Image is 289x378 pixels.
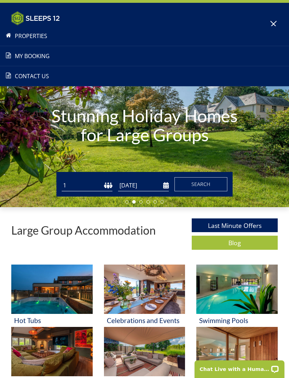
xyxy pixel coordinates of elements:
[11,265,93,327] a: 'Hot Tubs' - Large Group Accommodation Holiday Ideas Hot Tubs
[104,265,185,327] a: 'Celebrations and Events' - Large Group Accommodation Holiday Ideas Celebrations and Events
[11,327,93,376] img: 'Cinemas or Movie Rooms' - Large Group Accommodation Holiday Ideas
[11,265,93,314] img: 'Hot Tubs' - Large Group Accommodation Holiday Ideas
[191,181,210,187] span: Search
[190,356,289,378] iframe: LiveChat chat widget
[104,327,185,376] img: 'Dog Friendly' - Large Group Accommodation Holiday Ideas
[196,327,278,376] img: 'Saunas' - Large Group Accommodation Holiday Ideas
[14,317,90,324] h3: Hot Tubs
[11,11,60,25] img: Sleeps 12
[104,265,185,314] img: 'Celebrations and Events' - Large Group Accommodation Holiday Ideas
[192,236,278,249] a: Blog
[107,317,183,324] h3: Celebrations and Events
[196,265,278,327] a: 'Swimming Pools' - Large Group Accommodation Holiday Ideas Swimming Pools
[174,177,227,191] button: Search
[196,265,278,314] img: 'Swimming Pools' - Large Group Accommodation Holiday Ideas
[11,224,156,236] p: Large Group Accommodation
[43,92,246,158] h1: Stunning Holiday Homes for Large Groups
[199,317,275,324] h3: Swimming Pools
[118,180,169,191] input: Arrival Date
[192,218,278,232] a: Last Minute Offers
